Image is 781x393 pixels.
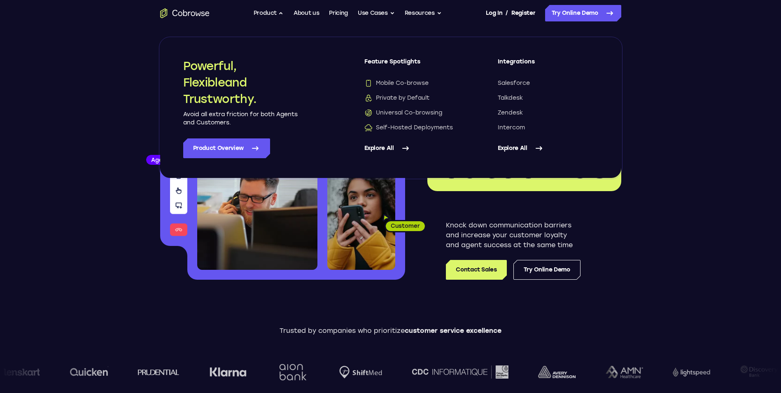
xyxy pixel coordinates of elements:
span: / [506,8,508,18]
img: Self-Hosted Deployments [364,124,373,132]
img: prudential [138,369,180,375]
img: Mobile Co-browse [364,79,373,87]
a: Intercom [498,124,598,132]
img: AMN Healthcare [606,366,643,379]
a: Try Online Demo [545,5,621,21]
a: Mobile Co-browseMobile Co-browse [364,79,465,87]
span: Salesforce [498,79,530,87]
span: Feature Spotlights [364,58,465,73]
img: A customer support agent talking on the phone [197,123,317,270]
a: Contact Sales [446,260,506,280]
img: Klarna [210,367,247,377]
a: Explore All [364,138,465,158]
span: Mobile Co-browse [364,79,429,87]
a: Private by DefaultPrivate by Default [364,94,465,102]
a: Salesforce [498,79,598,87]
span: Self-Hosted Deployments [364,124,453,132]
span: customer service excellence [405,327,501,335]
a: About us [294,5,319,21]
p: Knock down communication barriers and increase your customer loyalty and agent success at the sam... [446,220,581,250]
a: Register [511,5,535,21]
span: Universal Co-browsing [364,109,442,117]
button: Use Cases [358,5,395,21]
span: Talkdesk [498,94,523,102]
a: Try Online Demo [513,260,581,280]
a: Pricing [329,5,348,21]
span: Zendesk [498,109,523,117]
a: Log In [486,5,502,21]
button: Product [254,5,284,21]
a: Self-Hosted DeploymentsSelf-Hosted Deployments [364,124,465,132]
h2: Powerful, Flexible and Trustworthy. [183,58,298,107]
a: Explore All [498,138,598,158]
img: Private by Default [364,94,373,102]
a: Zendesk [498,109,598,117]
a: Product Overview [183,138,270,158]
a: Go to the home page [160,8,210,18]
img: Universal Co-browsing [364,109,373,117]
span: Integrations [498,58,598,73]
img: avery-dennison [538,366,576,378]
img: Shiftmed [339,366,382,379]
button: Resources [405,5,442,21]
p: Avoid all extra friction for both Agents and Customers. [183,110,298,127]
span: Intercom [498,124,525,132]
img: Aion Bank [276,356,310,389]
img: CDC Informatique [412,365,508,378]
a: Talkdesk [498,94,598,102]
img: A customer holding their phone [327,172,395,270]
span: Private by Default [364,94,429,102]
a: Universal Co-browsingUniversal Co-browsing [364,109,465,117]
